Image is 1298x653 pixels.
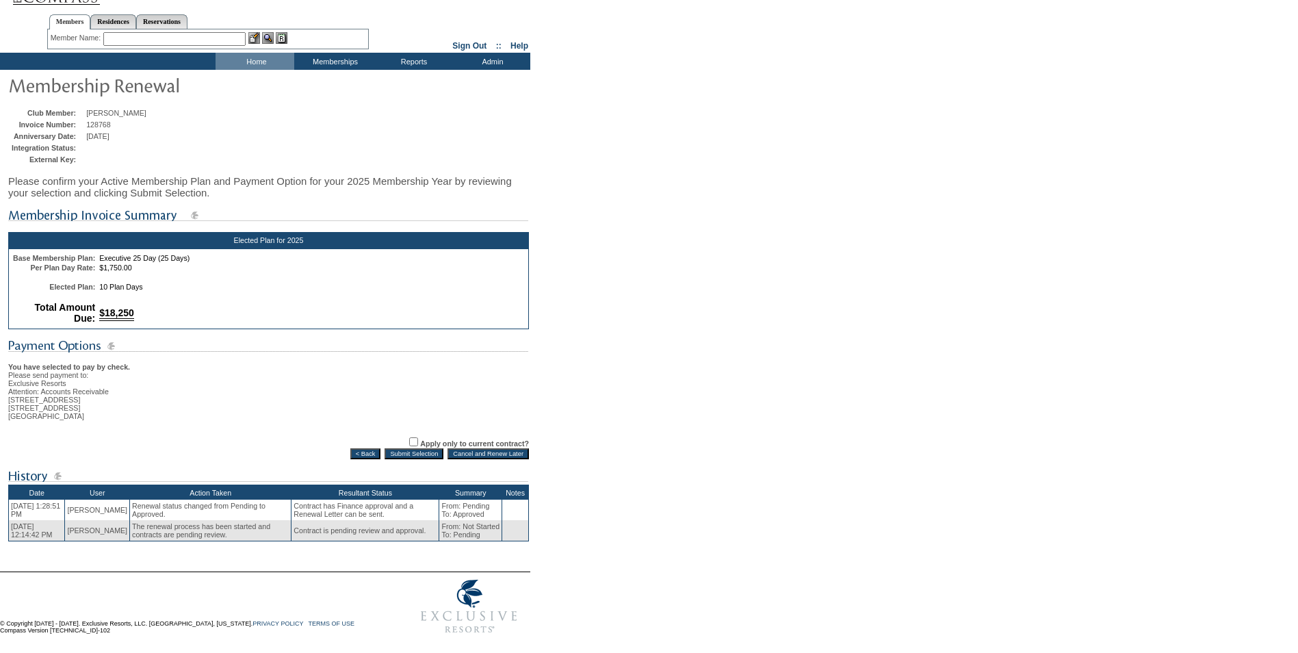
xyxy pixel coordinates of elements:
th: Date [9,485,65,500]
img: Reservations [276,32,287,44]
span: [PERSON_NAME] [86,109,146,117]
td: Executive 25 Day (25 Days) [98,254,525,262]
td: [PERSON_NAME] [65,500,130,520]
td: The renewal process has been started and contracts are pending review. [130,520,291,541]
td: Anniversary Date: [12,132,83,140]
a: Residences [90,14,136,29]
img: subTtlMembershipInvoiceSummary.gif [8,207,528,224]
b: Base Membership Plan: [13,254,95,262]
img: b_edit.gif [248,32,260,44]
td: Reports [373,53,452,70]
img: subTtlHistory.gif [8,468,528,485]
div: Please confirm your Active Membership Plan and Payment Option for your 2025 Membership Year by re... [8,168,529,205]
img: subTtlPaymentOptions.gif [8,337,528,355]
td: [DATE] 1:28:51 PM [9,500,65,520]
a: PRIVACY POLICY [252,620,303,627]
span: [DATE] [86,132,109,140]
td: Invoice Number: [12,120,83,129]
input: < Back [350,448,381,459]
a: Reservations [136,14,187,29]
img: View [262,32,274,44]
a: Help [510,41,528,51]
td: [PERSON_NAME] [65,520,130,541]
label: Apply only to current contract? [420,439,529,448]
img: pgTtlMembershipRenewal.gif [8,71,282,99]
img: Exclusive Resorts [408,572,530,641]
input: Cancel and Renew Later [447,448,529,459]
div: Please send payment to: Exclusive Resorts Attention: Accounts Receivable [STREET_ADDRESS] [STREET... [8,355,529,420]
td: [DATE] 12:14:42 PM [9,520,65,541]
td: External Key: [12,155,83,164]
td: Renewal status changed from Pending to Approved. [130,500,291,520]
td: Integration Status: [12,144,83,152]
span: $18,250 [99,307,134,321]
a: Members [49,14,91,29]
span: :: [496,41,502,51]
td: Home [216,53,294,70]
b: Elected Plan: [49,283,95,291]
th: User [65,485,130,500]
td: From: Not Started To: Pending [439,520,502,541]
td: From: Pending To: Approved [439,500,502,520]
td: Memberships [294,53,373,70]
th: Notes [502,485,529,500]
input: Submit Selection [385,448,443,459]
td: Club Member: [12,109,83,117]
b: Total Amount Due: [35,302,96,324]
th: Action Taken [130,485,291,500]
td: Contract has Finance approval and a Renewal Letter can be sent. [291,500,439,520]
td: Contract is pending review and approval. [291,520,439,541]
td: $1,750.00 [98,264,525,272]
th: Summary [439,485,502,500]
a: Sign Out [452,41,486,51]
td: 10 Plan Days [98,283,525,291]
div: Elected Plan for 2025 [8,232,529,248]
b: You have selected to pay by check. [8,363,130,371]
th: Resultant Status [291,485,439,500]
span: 128768 [86,120,111,129]
td: Admin [452,53,530,70]
b: Per Plan Day Rate: [30,264,95,272]
div: Member Name: [51,32,103,44]
a: TERMS OF USE [309,620,355,627]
